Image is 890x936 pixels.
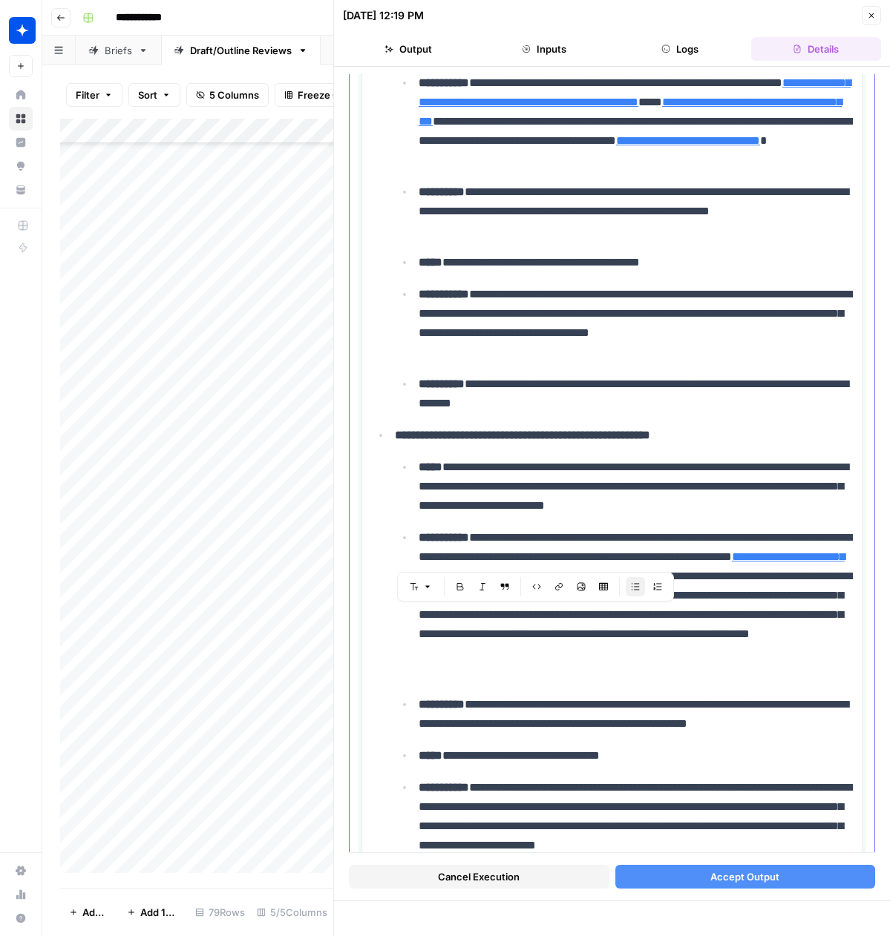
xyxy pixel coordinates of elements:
a: Briefs [76,36,161,65]
a: Settings [9,859,33,883]
button: Output [343,37,473,61]
button: Add Row [60,900,118,924]
span: Filter [76,88,99,102]
a: Usage [9,883,33,906]
button: Filter [66,83,122,107]
a: Insights [9,131,33,154]
img: Wiz Logo [9,17,36,44]
div: 79 Rows [189,900,251,924]
a: Draft/Outline Reviews [161,36,321,65]
button: Workspace: Wiz [9,12,33,49]
button: Accept Output [615,865,876,889]
button: Add 10 Rows [118,900,189,924]
span: Cancel Execution [438,869,520,884]
button: Cancel Execution [349,865,609,889]
div: Draft/Outline Reviews [190,43,292,58]
span: Add 10 Rows [140,905,180,920]
span: Add Row [82,905,109,920]
span: Accept Output [710,869,779,884]
button: Details [751,37,881,61]
span: 5 Columns [209,88,259,102]
button: Logs [615,37,745,61]
span: Sort [138,88,157,102]
button: Freeze Columns [275,83,384,107]
button: Sort [128,83,180,107]
button: Help + Support [9,906,33,930]
div: 5/5 Columns [251,900,333,924]
div: Briefs [105,43,132,58]
a: Home [9,83,33,107]
span: Freeze Columns [298,88,374,102]
button: Inputs [479,37,609,61]
a: Article Creation [321,36,451,65]
a: Browse [9,107,33,131]
a: Your Data [9,178,33,202]
a: Opportunities [9,154,33,178]
div: [DATE] 12:19 PM [343,8,424,23]
button: 5 Columns [186,83,269,107]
